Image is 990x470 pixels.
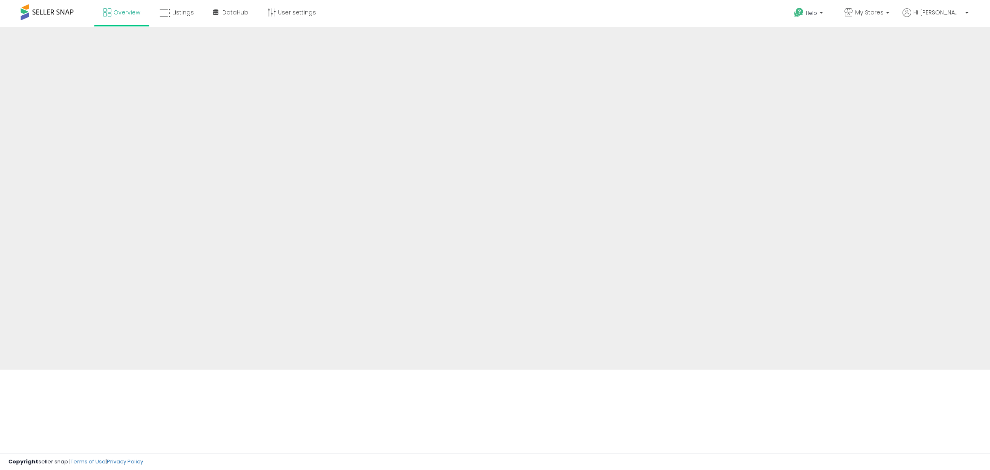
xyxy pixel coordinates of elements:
span: Overview [113,8,140,17]
span: Listings [172,8,194,17]
span: My Stores [855,8,884,17]
span: DataHub [222,8,248,17]
i: Get Help [794,7,804,18]
a: Hi [PERSON_NAME] [903,8,969,27]
a: Help [787,1,831,27]
span: Help [806,9,817,17]
span: Hi [PERSON_NAME] [913,8,963,17]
